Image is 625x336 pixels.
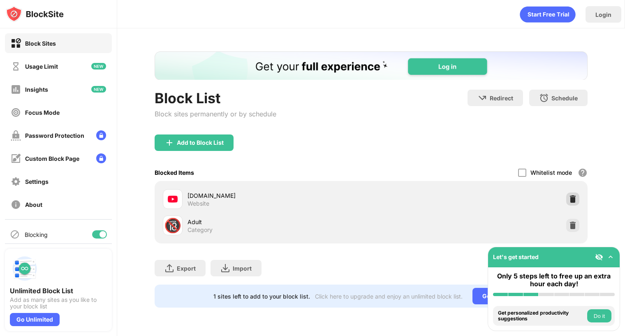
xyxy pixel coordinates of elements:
[10,229,20,239] img: blocking-icon.svg
[493,272,615,288] div: Only 5 steps left to free up an extra hour each day!
[25,109,60,116] div: Focus Mode
[187,191,371,200] div: [DOMAIN_NAME]
[472,288,529,304] div: Go Unlimited
[530,169,572,176] div: Whitelist mode
[25,155,79,162] div: Custom Block Page
[91,86,106,93] img: new-icon.svg
[233,265,252,272] div: Import
[155,51,588,80] iframe: Banner
[11,199,21,210] img: about-off.svg
[11,176,21,187] img: settings-off.svg
[551,95,578,102] div: Schedule
[11,61,21,72] img: time-usage-off.svg
[25,63,58,70] div: Usage Limit
[595,11,611,18] div: Login
[155,90,276,107] div: Block List
[155,169,194,176] div: Blocked Items
[164,217,181,234] div: 🔞
[520,6,576,23] div: animation
[177,139,224,146] div: Add to Block List
[25,231,48,238] div: Blocking
[177,265,196,272] div: Export
[11,38,21,49] img: block-on.svg
[587,309,611,322] button: Do it
[595,253,603,261] img: eye-not-visible.svg
[10,287,107,295] div: Unlimited Block List
[606,253,615,261] img: omni-setup-toggle.svg
[25,86,48,93] div: Insights
[96,153,106,163] img: lock-menu.svg
[10,313,60,326] div: Go Unlimited
[11,84,21,95] img: insights-off.svg
[187,226,213,234] div: Category
[91,63,106,70] img: new-icon.svg
[25,201,42,208] div: About
[490,95,513,102] div: Redirect
[96,130,106,140] img: lock-menu.svg
[10,297,107,310] div: Add as many sites as you like to your block list
[11,107,21,118] img: focus-off.svg
[25,132,84,139] div: Password Protection
[213,293,310,300] div: 1 sites left to add to your block list.
[10,254,39,283] img: push-block-list.svg
[155,110,276,118] div: Block sites permanently or by schedule
[11,130,21,141] img: password-protection-off.svg
[187,200,209,207] div: Website
[6,6,64,22] img: logo-blocksite.svg
[498,310,585,322] div: Get personalized productivity suggestions
[25,40,56,47] div: Block Sites
[315,293,463,300] div: Click here to upgrade and enjoy an unlimited block list.
[187,218,371,226] div: Adult
[11,153,21,164] img: customize-block-page-off.svg
[168,194,178,204] img: favicons
[493,253,539,260] div: Let's get started
[25,178,49,185] div: Settings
